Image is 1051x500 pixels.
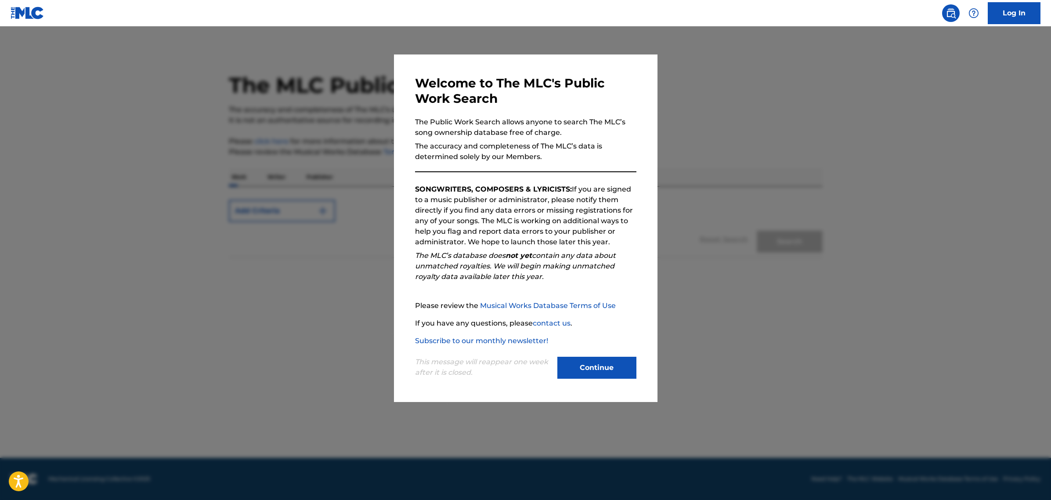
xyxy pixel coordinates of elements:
[480,301,616,310] a: Musical Works Database Terms of Use
[506,251,532,260] strong: not yet
[415,357,552,378] p: This message will reappear one week after it is closed.
[988,2,1040,24] a: Log In
[415,251,616,281] em: The MLC’s database does contain any data about unmatched royalties. We will begin making unmatche...
[965,4,982,22] div: Help
[415,184,636,247] p: If you are signed to a music publisher or administrator, please notify them directly if you find ...
[415,76,636,106] h3: Welcome to The MLC's Public Work Search
[946,8,956,18] img: search
[557,357,636,379] button: Continue
[415,141,636,162] p: The accuracy and completeness of The MLC’s data is determined solely by our Members.
[415,117,636,138] p: The Public Work Search allows anyone to search The MLC’s song ownership database free of charge.
[415,301,636,311] p: Please review the
[533,319,571,327] a: contact us
[415,318,636,329] p: If you have any questions, please .
[942,4,960,22] a: Public Search
[415,185,572,193] strong: SONGWRITERS, COMPOSERS & LYRICISTS:
[11,7,44,19] img: MLC Logo
[415,337,548,345] a: Subscribe to our monthly newsletter!
[968,8,979,18] img: help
